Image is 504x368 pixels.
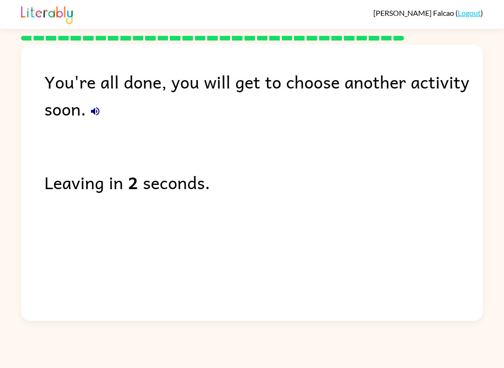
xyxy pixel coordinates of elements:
span: [PERSON_NAME] Falcao [373,8,455,17]
b: 2 [128,169,138,196]
div: You're all done, you will get to choose another activity soon. [44,68,483,122]
div: ( ) [373,8,483,17]
img: Literably [21,4,73,24]
div: Leaving in seconds. [44,169,483,196]
a: Logout [458,8,481,17]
